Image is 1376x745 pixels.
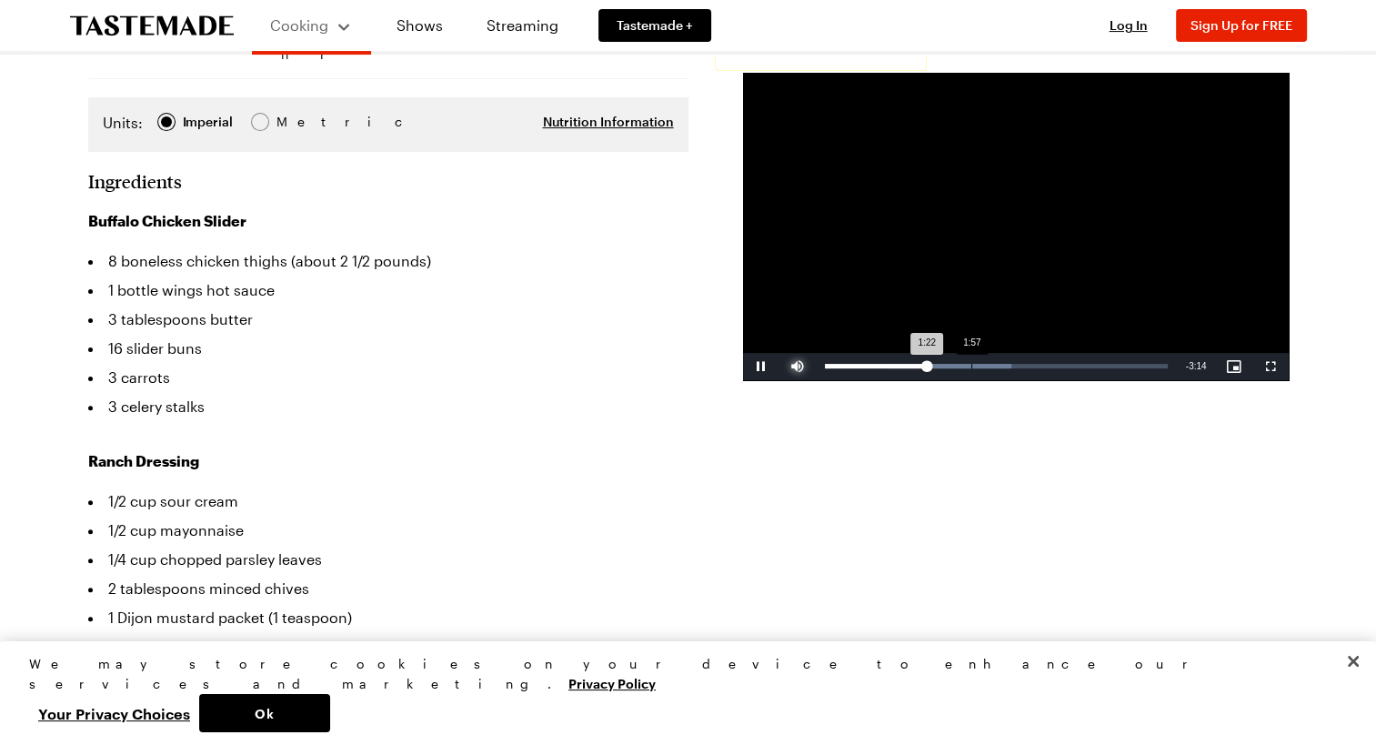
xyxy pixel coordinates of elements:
div: Progress Bar [825,364,1168,368]
a: To Tastemade Home Page [70,15,234,36]
button: Close [1333,641,1373,681]
span: Log In [1110,17,1148,33]
button: Mute [779,353,816,380]
a: More information about your privacy, opens in a new tab [568,674,656,691]
li: 3 carrots [88,363,688,392]
span: Sign Up for FREE [1190,17,1292,33]
button: Ok [199,694,330,732]
h3: Ranch Dressing [88,450,688,472]
li: 8 boneless chicken thighs (about 2 1/2 pounds) [88,247,688,276]
h2: Ingredients [88,170,182,192]
li: 2 tablespoons minced chives [88,574,688,603]
span: - [1186,361,1189,371]
span: Imperial [183,112,235,132]
div: Privacy [29,654,1331,732]
video-js: Video Player [743,73,1289,380]
label: Units: [103,112,143,134]
li: 1/2 cup mayonnaise [88,516,688,545]
li: 1/4 cup chopped parsley leaves [88,545,688,574]
a: Tastemade + [598,9,711,42]
div: We may store cookies on your device to enhance our services and marketing. [29,654,1331,694]
button: Fullscreen [1252,353,1289,380]
li: 16 slider buns [88,334,688,363]
div: Imperial [183,112,233,132]
li: 3 tablespoons butter [88,305,688,334]
span: Tastemade + [617,16,693,35]
li: 1 Dijon mustard packet (1 teaspoon) [88,603,688,632]
button: Log In [1092,16,1165,35]
li: 3 celery stalks [88,392,688,421]
span: Cooking [270,16,328,34]
button: Pause [743,353,779,380]
button: Your Privacy Choices [29,694,199,732]
button: Picture-in-Picture [1216,353,1252,380]
li: 1/2 cup sour cream [88,487,688,516]
button: Cooking [270,7,353,44]
li: 1 bottle wings hot sauce [88,276,688,305]
div: Metric [276,112,315,132]
button: Sign Up for FREE [1176,9,1307,42]
li: 1/2 teaspoon garlic powder [88,632,688,661]
span: 3:14 [1189,361,1206,371]
div: Imperial Metric [103,112,315,137]
span: Metric [276,112,316,132]
button: Nutrition Information [543,113,674,131]
h3: Buffalo Chicken Slider [88,210,688,232]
